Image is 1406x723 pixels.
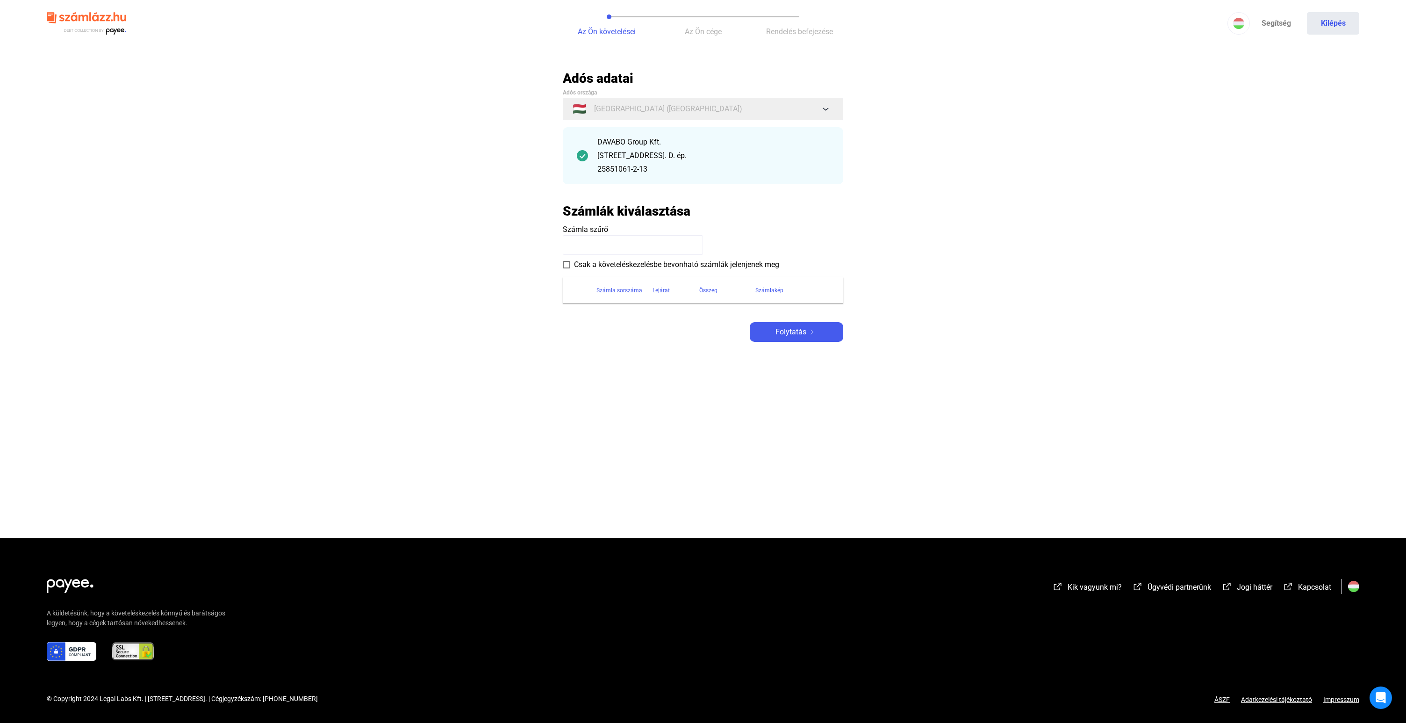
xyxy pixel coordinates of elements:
div: Összeg [699,285,717,296]
h2: Számlák kiválasztása [563,203,690,219]
div: DAVABO Group Kft. [597,137,829,148]
span: Ügyvédi partnerünk [1148,583,1211,592]
span: Csak a követeléskezelésbe bevonható számlák jelenjenek meg [574,259,779,270]
div: Open Intercom Messenger [1370,687,1392,709]
img: gdpr [47,642,96,661]
div: Számlakép [755,285,832,296]
div: Számla sorszáma [596,285,653,296]
div: Lejárat [653,285,670,296]
img: ssl [111,642,155,661]
span: Folytatás [775,326,806,338]
button: Kilépés [1307,12,1359,35]
span: Rendelés befejezése [766,27,833,36]
img: szamlazzhu-logo [47,8,126,39]
h2: Adós adatai [563,70,843,87]
span: Adós országa [563,89,597,96]
a: external-link-whiteKapcsolat [1283,584,1331,593]
img: white-payee-white-dot.svg [47,574,93,593]
a: Adatkezelési tájékoztató [1230,696,1323,703]
div: Számla sorszáma [596,285,642,296]
span: Kapcsolat [1298,583,1331,592]
span: Jogi háttér [1237,583,1272,592]
a: external-link-whiteÜgyvédi partnerünk [1132,584,1211,593]
span: Az Ön követelései [578,27,636,36]
div: © Copyright 2024 Legal Labs Kft. | [STREET_ADDRESS]. | Cégjegyzékszám: [PHONE_NUMBER] [47,694,318,704]
a: Impresszum [1323,696,1359,703]
a: Segítség [1250,12,1302,35]
div: Összeg [699,285,755,296]
img: HU [1233,18,1244,29]
div: Számlakép [755,285,783,296]
div: [STREET_ADDRESS]. D. ép. [597,150,829,161]
button: 🇭🇺[GEOGRAPHIC_DATA] ([GEOGRAPHIC_DATA]) [563,98,843,120]
span: 🇭🇺 [573,103,587,115]
img: checkmark-darker-green-circle [577,150,588,161]
img: HU.svg [1348,581,1359,592]
div: Lejárat [653,285,699,296]
img: external-link-white [1221,582,1233,591]
a: external-link-whiteJogi háttér [1221,584,1272,593]
img: external-link-white [1132,582,1143,591]
div: 25851061-2-13 [597,164,829,175]
img: external-link-white [1052,582,1063,591]
button: Folytatásarrow-right-white [750,322,843,342]
button: HU [1227,12,1250,35]
span: Kik vagyunk mi? [1068,583,1122,592]
a: external-link-whiteKik vagyunk mi? [1052,584,1122,593]
img: arrow-right-white [806,330,818,334]
a: ÁSZF [1214,696,1230,703]
img: external-link-white [1283,582,1294,591]
span: [GEOGRAPHIC_DATA] ([GEOGRAPHIC_DATA]) [594,103,742,115]
span: Számla szűrő [563,225,608,234]
span: Az Ön cége [685,27,722,36]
